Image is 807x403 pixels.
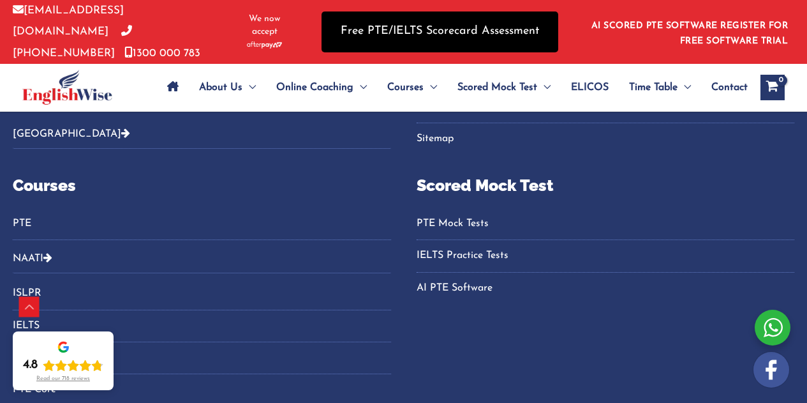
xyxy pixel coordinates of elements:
[322,11,558,52] a: Free PTE/IELTS Scorecard Assessment
[242,65,256,110] span: Menu Toggle
[353,65,367,110] span: Menu Toggle
[13,347,391,369] a: OET
[584,11,794,52] aside: Header Widget 1
[276,65,353,110] span: Online Coaching
[753,352,789,388] img: white-facebook.png
[13,254,43,264] a: NAATI
[124,48,200,59] a: 1300 000 783
[13,213,391,234] a: PTE
[417,213,795,299] nav: Menu
[13,243,391,273] button: NAATI
[22,70,112,105] img: cropped-ew-logo
[619,65,701,110] a: Time TableMenu Toggle
[157,65,748,110] nav: Site Navigation: Main Menu
[417,245,795,266] a: IELTS Practice Tests
[447,65,561,110] a: Scored Mock TestMenu Toggle
[424,65,437,110] span: Menu Toggle
[13,129,130,139] a: [GEOGRAPHIC_DATA]
[387,65,424,110] span: Courses
[13,5,124,37] a: [EMAIL_ADDRESS][DOMAIN_NAME]
[677,65,691,110] span: Menu Toggle
[266,65,377,110] a: Online CoachingMenu Toggle
[13,26,132,58] a: [PHONE_NUMBER]
[13,379,391,400] a: PTE Core
[239,13,290,38] span: We now accept
[13,316,391,337] a: IELTS
[13,174,391,198] p: Courses
[417,278,795,299] a: AI PTE Software
[629,65,677,110] span: Time Table
[417,174,795,198] p: Scored Mock Test
[457,65,537,110] span: Scored Mock Test
[711,65,748,110] span: Contact
[13,213,391,240] nav: Menu
[247,42,282,49] img: Afterpay-Logo
[701,65,748,110] a: Contact
[561,65,619,110] a: ELICOS
[537,65,551,110] span: Menu Toggle
[417,213,795,234] a: PTE Mock Tests
[417,128,795,149] a: Sitemap
[760,75,785,100] a: View Shopping Cart, empty
[199,65,242,110] span: About Us
[13,119,391,149] button: [GEOGRAPHIC_DATA]
[36,376,90,383] div: Read our 718 reviews
[591,21,788,46] a: AI SCORED PTE SOFTWARE REGISTER FOR FREE SOFTWARE TRIAL
[23,358,103,373] div: Rating: 4.8 out of 5
[189,65,266,110] a: About UsMenu Toggle
[571,65,609,110] span: ELICOS
[13,283,391,304] a: ISLPR
[377,65,447,110] a: CoursesMenu Toggle
[23,358,38,373] div: 4.8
